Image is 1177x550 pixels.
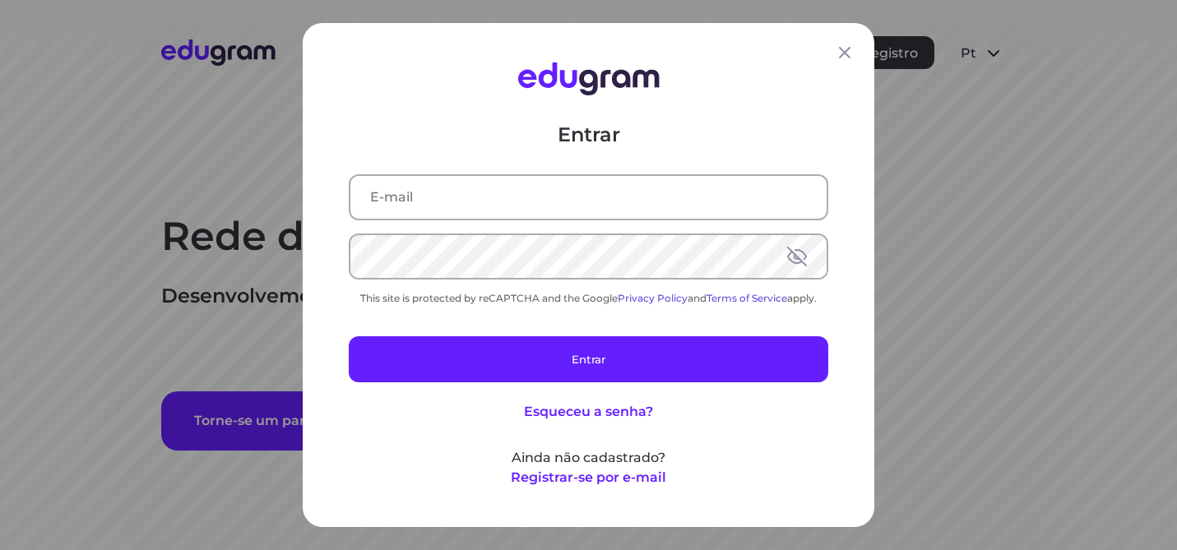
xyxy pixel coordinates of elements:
[349,122,828,148] p: Entrar
[518,62,660,95] img: Edugram Logo
[349,448,828,468] p: Ainda não cadastrado?
[349,292,828,304] div: This site is protected by reCAPTCHA and the Google and apply.
[618,292,688,304] a: Privacy Policy
[524,402,653,422] button: Esqueceu a senha?
[350,176,827,219] input: E-mail
[707,292,787,304] a: Terms of Service
[349,336,828,382] button: Entrar
[511,468,666,488] button: Registrar-se por e-mail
